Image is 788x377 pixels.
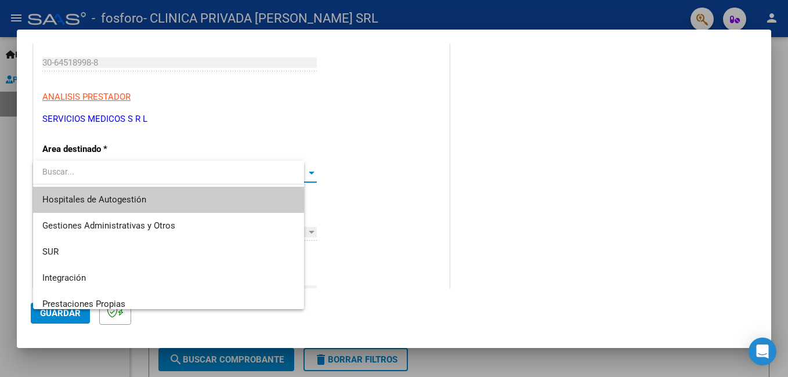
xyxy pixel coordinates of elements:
[42,299,125,309] span: Prestaciones Propias
[33,159,304,184] input: dropdown search
[42,273,86,283] span: Integración
[42,220,175,231] span: Gestiones Administrativas y Otros
[749,338,776,365] div: Open Intercom Messenger
[42,194,146,205] span: Hospitales de Autogestión
[42,246,59,257] span: SUR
